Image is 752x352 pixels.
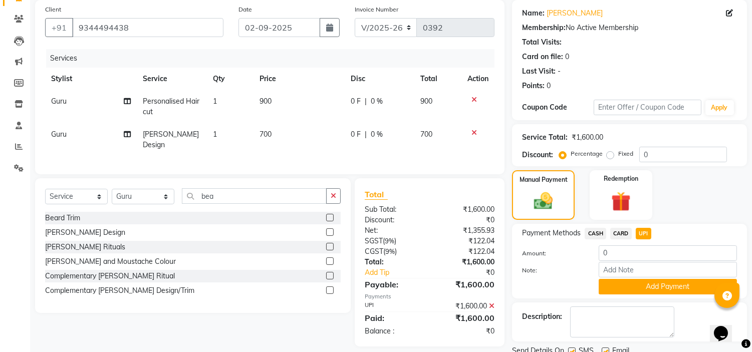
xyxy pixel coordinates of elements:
img: _cash.svg [528,190,558,212]
span: 1 [213,97,217,106]
span: CARD [610,228,632,239]
div: Sub Total: [357,204,430,215]
span: UPI [636,228,651,239]
th: Disc [345,68,414,90]
span: | [365,96,367,107]
div: ₹0 [430,326,503,336]
span: 9% [385,247,395,255]
div: Net: [357,225,430,236]
div: ( ) [357,236,430,246]
div: 0 [547,81,551,91]
th: Price [254,68,345,90]
span: 0 % [371,96,383,107]
label: Date [238,5,252,14]
th: Total [414,68,462,90]
div: Payable: [357,278,430,290]
span: [PERSON_NAME] Design [143,130,199,149]
div: UPI [357,301,430,311]
div: ₹1,600.00 [430,278,503,290]
div: ₹122.04 [430,236,503,246]
div: Balance : [357,326,430,336]
div: Paid: [357,312,430,324]
div: - [558,66,561,77]
label: Amount: [515,249,591,258]
a: [PERSON_NAME] [547,8,603,19]
div: Service Total: [522,132,568,143]
div: Total: [357,257,430,267]
div: Discount: [522,150,553,160]
div: Total Visits: [522,37,562,48]
div: ₹1,600.00 [430,257,503,267]
input: Amount [599,245,737,261]
div: Card on file: [522,52,563,62]
label: Fixed [618,149,633,158]
span: 700 [260,130,272,139]
div: [PERSON_NAME] Design [45,227,125,238]
div: Payments [365,292,494,301]
div: Points: [522,81,545,91]
label: Invoice Number [355,5,398,14]
div: Services [46,49,502,68]
input: Search or Scan [182,188,327,204]
button: Add Payment [599,279,737,294]
div: ( ) [357,246,430,257]
div: [PERSON_NAME] Rituals [45,242,125,252]
div: Membership: [522,23,566,33]
label: Manual Payment [520,175,568,184]
input: Add Note [599,262,737,277]
span: 900 [420,97,432,106]
div: Complementary [PERSON_NAME] Design/Trim [45,285,194,296]
img: _gift.svg [605,189,637,214]
a: Add Tip [357,267,442,278]
span: 700 [420,130,432,139]
span: CGST [365,247,383,256]
span: Payment Methods [522,228,581,238]
div: ₹1,600.00 [430,312,503,324]
input: Search by Name/Mobile/Email/Code [72,18,223,37]
span: SGST [365,236,383,245]
th: Stylist [45,68,137,90]
span: Personalised Haircut [143,97,199,116]
span: 0 % [371,129,383,140]
div: No Active Membership [522,23,737,33]
label: Client [45,5,61,14]
span: | [365,129,367,140]
label: Redemption [604,174,638,183]
span: 9% [385,237,394,245]
span: CASH [585,228,606,239]
label: Percentage [571,149,603,158]
div: ₹122.04 [430,246,503,257]
span: Guru [51,130,67,139]
div: ₹1,600.00 [572,132,603,143]
div: Name: [522,8,545,19]
th: Qty [207,68,254,90]
button: +91 [45,18,73,37]
div: Complementary [PERSON_NAME] Ritual [45,271,175,281]
th: Service [137,68,207,90]
label: Note: [515,266,591,275]
div: ₹1,355.93 [430,225,503,236]
span: 0 F [351,96,361,107]
div: Discount: [357,215,430,225]
span: Guru [51,97,67,106]
iframe: chat widget [710,312,742,342]
span: Total [365,189,388,200]
input: Enter Offer / Coupon Code [594,100,701,115]
span: 900 [260,97,272,106]
span: 1 [213,130,217,139]
button: Apply [705,100,734,115]
div: ₹1,600.00 [430,204,503,215]
div: ₹0 [430,215,503,225]
div: [PERSON_NAME] and Moustache Colour [45,256,176,267]
div: 0 [565,52,569,62]
div: Description: [522,311,562,322]
div: Beard Trim [45,213,80,223]
div: Coupon Code [522,102,594,113]
span: 0 F [351,129,361,140]
div: ₹0 [442,267,503,278]
div: Last Visit: [522,66,556,77]
div: ₹1,600.00 [430,301,503,311]
th: Action [461,68,494,90]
